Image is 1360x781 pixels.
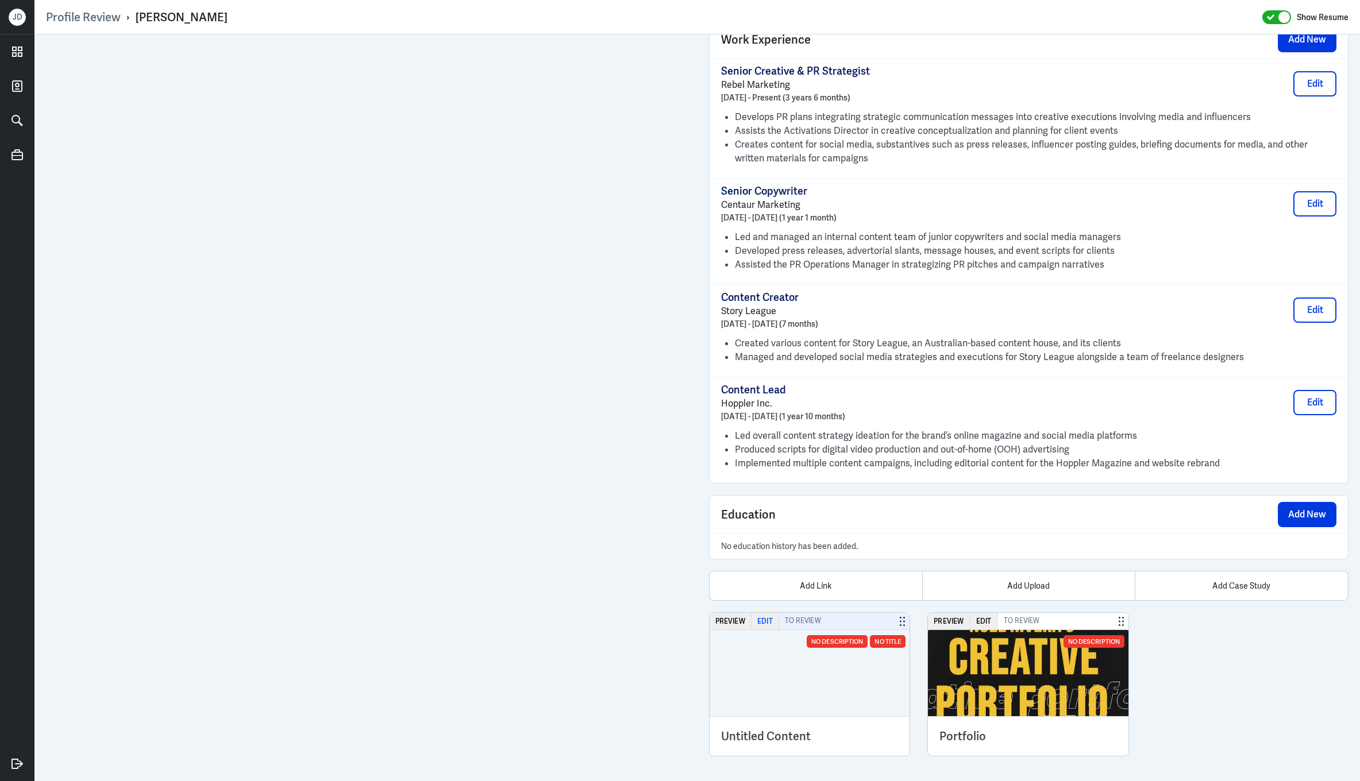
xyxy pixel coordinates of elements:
div: [PERSON_NAME] [136,10,228,25]
button: Edit [1293,390,1336,415]
p: [DATE] - [DATE] (1 year 10 months) [721,411,845,422]
div: J D [9,9,26,26]
li: Developed press releases, advertorial slants, message houses, and event scripts for clients [735,244,1337,258]
p: [DATE] - [DATE] (7 months) [721,318,818,330]
button: Edit [1293,191,1336,216]
div: Add Link [710,571,922,600]
li: Creates content for social media, substantives such as press releases, influencer posting guides,... [735,138,1337,165]
li: Assists the Activations Director in creative conceptualization and planning for client events [735,124,1337,138]
li: Created various content for Story League, an Australian-based content house, and its clients [735,337,1337,350]
li: Led overall content strategy ideation for the brand’s online magazine and social media platforms [735,429,1337,443]
li: Implemented multiple content campaigns, including editorial content for the Hoppler Magazine and ... [735,457,1337,470]
p: [DATE] - Present (3 years 6 months) [721,92,870,103]
button: Edit [1293,297,1336,323]
p: › [121,10,136,25]
li: Produced scripts for digital video production and out-of-home (OOH) advertising [735,443,1337,457]
label: Show Resume [1297,10,1349,25]
p: Content Creator [721,291,818,304]
p: Centaur Marketing [721,198,837,212]
p: Story League [721,304,818,318]
p: No education history has been added. [721,539,1337,553]
button: Add New [1278,502,1336,527]
div: No Title [870,635,906,648]
button: Edit [1293,71,1336,96]
div: Add Upload [922,571,1135,600]
li: Managed and developed social media strategies and executions for Story League alongside a team of... [735,350,1337,364]
button: Preview [928,613,970,629]
a: Profile Review [46,10,121,25]
h3: Portfolio [939,728,1117,744]
li: Led and managed an internal content team of junior copywriters and social media managers [735,230,1337,244]
div: No Description [1064,635,1124,648]
li: Assisted the PR Operations Manager in strategizing PR pitches and campaign narratives [735,258,1337,272]
span: Work Experience [721,31,811,48]
p: [DATE] - [DATE] (1 year 1 month) [721,212,837,223]
p: Senior Creative & PR Strategist [721,64,870,78]
p: Rebel Marketing [721,78,870,92]
button: Edit [752,613,779,629]
span: To Review [779,613,827,629]
div: No Description [807,635,868,648]
button: Preview [710,613,752,629]
span: Education [721,506,776,523]
p: Hoppler Inc. [721,397,845,411]
button: Edit [970,613,998,629]
span: To Review [998,613,1046,629]
iframe: https://ppcdn.hiredigital.com/register/8b82bb6f/resumes/550903158/CV__Justin_Emmanuel_Rivera_2025... [46,46,686,770]
p: Senior Copywriter [721,184,837,198]
p: Content Lead [721,383,845,397]
h3: Untitled Content [721,728,899,744]
li: Develops PR plans integrating strategic communication messages into creative executions involving... [735,110,1337,124]
div: Add Case Study [1135,571,1347,600]
button: Add New [1278,27,1336,52]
